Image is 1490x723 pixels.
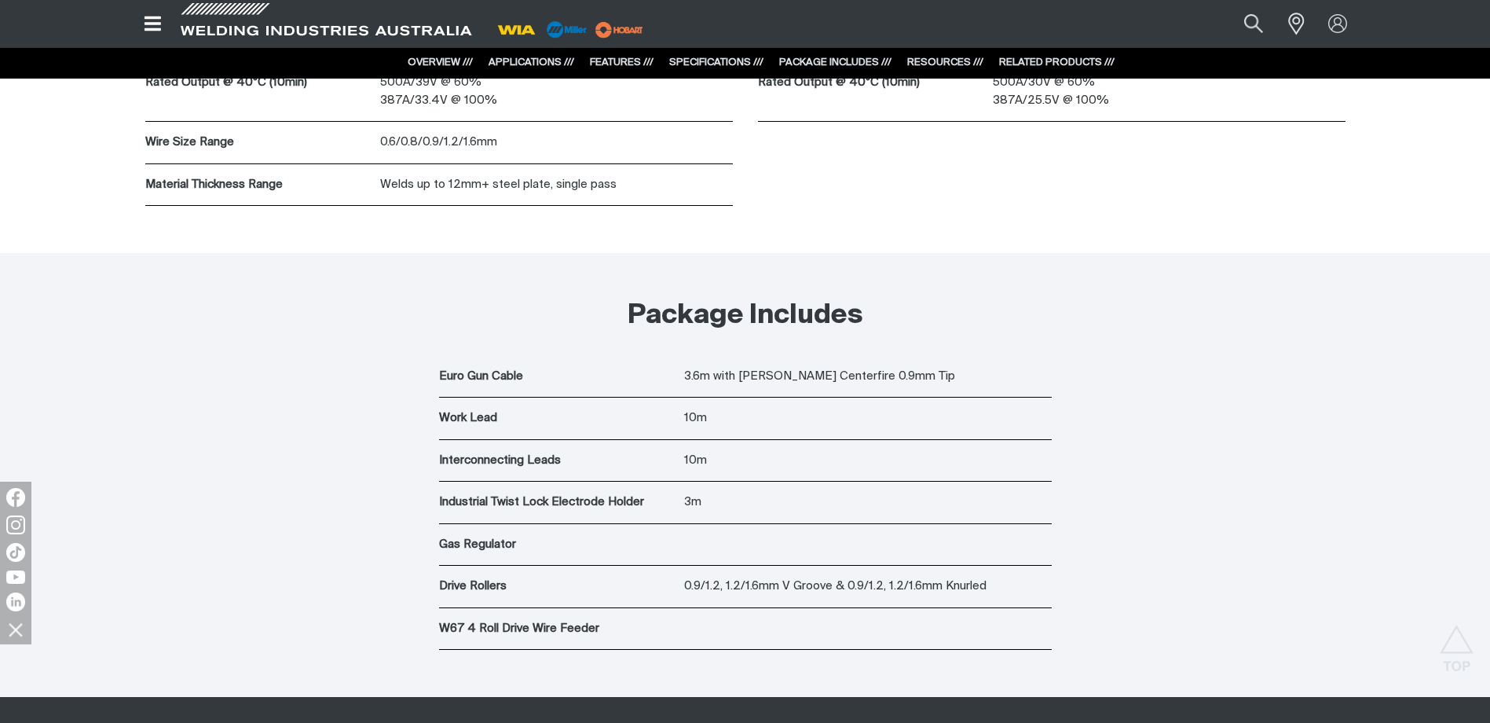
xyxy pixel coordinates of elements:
[779,57,891,68] a: PACKAGE INCLUDES ///
[439,620,676,638] p: W67 4 Roll Drive Wire Feeder
[628,299,863,333] h2: Package Includes
[907,57,983,68] a: RESOURCES ///
[684,368,1052,386] p: 3.6m with [PERSON_NAME] Centerfire 0.9mm Tip
[408,57,473,68] a: OVERVIEW ///
[6,488,25,507] img: Facebook
[2,616,29,643] img: hide socials
[591,18,648,42] img: miller
[6,571,25,584] img: YouTube
[439,452,676,470] p: Interconnecting Leads
[439,578,676,596] p: Drive Rollers
[145,176,372,194] p: Material Thickness Range
[439,409,676,428] p: Work Lead
[1227,6,1280,42] button: Search products
[1206,6,1279,42] input: Product name or item number...
[6,543,25,562] img: TikTok
[758,74,985,92] p: Rated Output @ 40°C (10min)
[145,134,372,152] p: Wire Size Range
[684,452,1052,470] p: 10m
[590,57,653,68] a: FEATURES ///
[380,176,733,194] p: Welds up to 12mm+ steel plate, single pass
[380,74,733,109] p: 500A/39V @ 60% 387A/33.4V @ 100%
[489,57,574,68] a: APPLICATIONS ///
[380,134,733,152] p: 0.6/0.8/0.9/1.2/1.6mm
[439,368,676,386] p: Euro Gun Cable
[684,409,1052,428] p: 10m
[6,593,25,611] img: LinkedIn
[145,74,372,92] p: Rated Output @ 40°C (10min)
[999,57,1115,68] a: RELATED PRODUCTS ///
[993,74,1345,109] p: 500A/30V @ 60% 387A/25.5V @ 100%
[1439,625,1474,660] button: Scroll to top
[684,578,1052,596] p: 0.9/1.2, 1.2/1.6mm V Groove & 0.9/1.2, 1.2/1.6mm Knurled
[684,494,1052,512] p: 3m
[439,494,676,512] p: Industrial Twist Lock Electrode Holder
[591,24,648,35] a: miller
[6,516,25,534] img: Instagram
[439,536,676,554] p: Gas Regulator
[669,57,763,68] a: SPECIFICATIONS ///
